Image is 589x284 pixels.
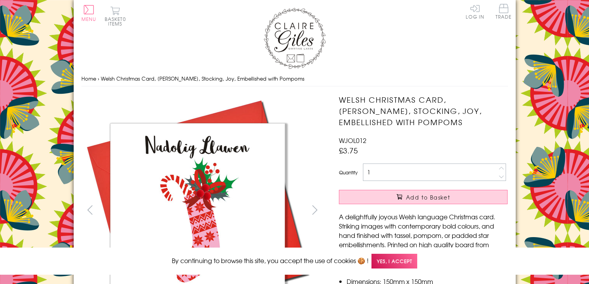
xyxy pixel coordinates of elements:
button: prev [81,201,99,219]
span: Welsh Christmas Card, [PERSON_NAME], Stocking, Joy, Embellished with Pompoms [101,75,304,82]
img: Claire Giles Greetings Cards [264,8,326,69]
span: Trade [496,4,512,19]
span: 0 items [108,15,126,27]
span: › [98,75,99,82]
p: A delightfully joyous Welsh language Christmas card. Striking images with contemporary bold colou... [339,212,508,268]
a: Log In [466,4,484,19]
button: next [306,201,323,219]
span: Add to Basket [406,193,450,201]
span: Yes, I accept [371,254,417,269]
button: Add to Basket [339,190,508,204]
nav: breadcrumbs [81,71,508,87]
h1: Welsh Christmas Card, [PERSON_NAME], Stocking, Joy, Embellished with Pompoms [339,94,508,127]
span: Menu [81,15,97,22]
button: Basket0 items [105,6,126,26]
label: Quantity [339,169,358,176]
span: WJOL012 [339,136,366,145]
span: £3.75 [339,145,358,156]
button: Menu [81,5,97,21]
a: Trade [496,4,512,21]
a: Home [81,75,96,82]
